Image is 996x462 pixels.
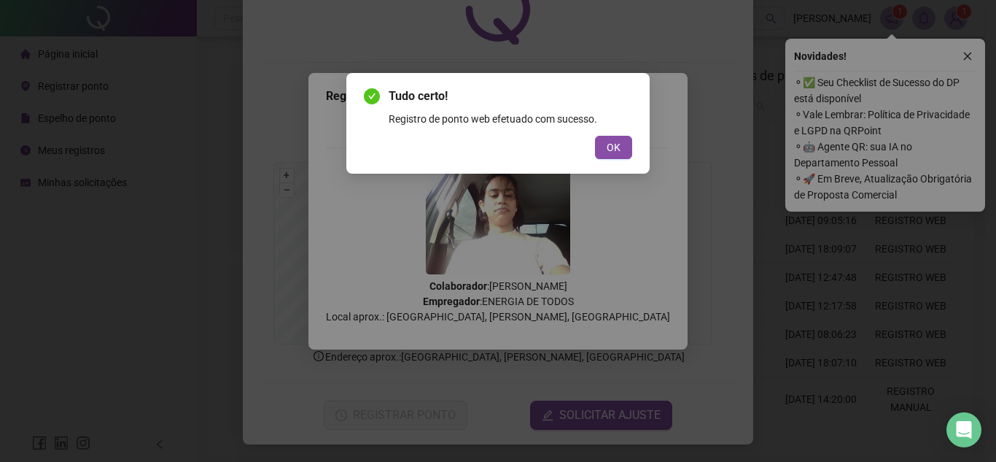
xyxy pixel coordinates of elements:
[389,111,632,127] div: Registro de ponto web efetuado com sucesso.
[946,412,981,447] div: Open Intercom Messenger
[595,136,632,159] button: OK
[364,88,380,104] span: check-circle
[389,88,632,105] span: Tudo certo!
[607,139,620,155] span: OK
